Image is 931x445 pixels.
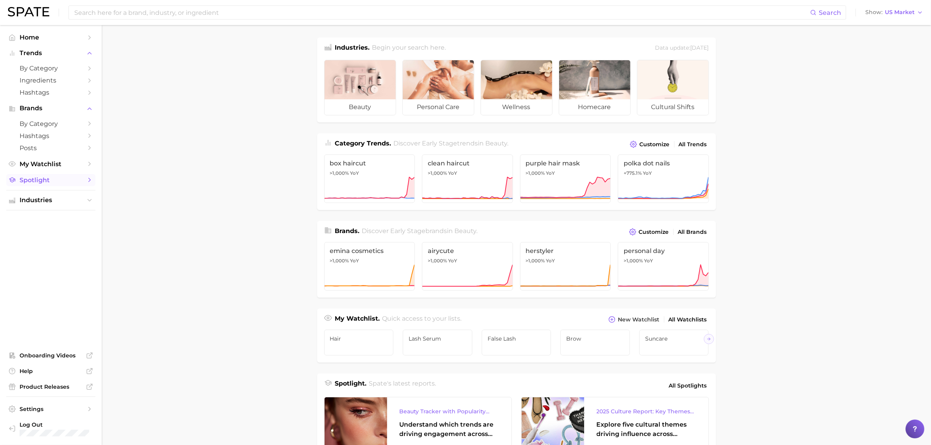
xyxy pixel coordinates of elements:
a: All Spotlights [667,379,709,392]
div: Data update: [DATE] [655,43,709,54]
span: My Watchlist [20,160,82,168]
a: False Lash [482,330,551,355]
a: airycute>1,000% YoY [422,242,513,291]
span: by Category [20,120,82,127]
button: Brands [6,102,95,114]
a: herstyler>1,000% YoY [520,242,611,291]
span: cultural shifts [637,99,709,115]
a: Posts [6,142,95,154]
span: >1,000% [330,258,349,264]
span: Hashtags [20,89,82,96]
a: Spotlight [6,174,95,186]
button: Scroll Right [704,334,714,344]
span: Product Releases [20,383,82,390]
span: Settings [20,406,82,413]
a: Hashtags [6,130,95,142]
span: airycute [428,247,507,255]
a: cultural shifts [637,60,709,115]
span: Customize [640,141,670,148]
a: All Trends [677,139,709,150]
button: Customize [627,226,671,237]
a: wellness [481,60,553,115]
a: Onboarding Videos [6,350,95,361]
span: Show [865,10,883,14]
a: beauty [324,60,396,115]
span: Brow [566,336,624,342]
span: Brands [20,105,82,112]
span: Help [20,368,82,375]
a: Home [6,31,95,43]
a: box haircut>1,000% YoY [324,154,415,203]
span: beauty [454,227,476,235]
span: Search [819,9,841,16]
span: YoY [448,170,457,176]
span: US Market [885,10,915,14]
span: >1,000% [428,258,447,264]
span: Suncare [645,336,703,342]
span: herstyler [526,247,605,255]
span: Brands . [335,227,360,235]
span: False Lash [488,336,545,342]
span: emina cosmetics [330,247,409,255]
span: polka dot nails [624,160,703,167]
span: YoY [448,258,457,264]
input: Search here for a brand, industry, or ingredient [74,6,810,19]
h2: Begin your search here. [372,43,446,54]
span: >1,000% [526,170,545,176]
span: Industries [20,197,82,204]
span: >1,000% [624,258,643,264]
a: Suncare [639,330,709,355]
span: homecare [559,99,630,115]
a: homecare [559,60,631,115]
a: Log out. Currently logged in with e-mail mzreik@lashcoholding.com. [6,419,95,439]
h2: Quick access to your lists. [382,314,461,325]
span: personal day [624,247,703,255]
span: beauty [485,140,507,147]
span: Onboarding Videos [20,352,82,359]
span: Hair [330,336,388,342]
span: Spotlight [20,176,82,184]
span: box haircut [330,160,409,167]
span: All Spotlights [669,381,707,390]
a: Ingredients [6,74,95,86]
span: >1,000% [526,258,545,264]
span: All Watchlists [669,316,707,323]
div: Explore five cultural themes driving influence across beauty, food, and pop culture. [597,420,696,439]
span: YoY [350,258,359,264]
span: Customize [639,229,669,235]
span: YoY [643,170,652,176]
a: personal care [402,60,474,115]
a: personal day>1,000% YoY [618,242,709,291]
a: My Watchlist [6,158,95,170]
button: Customize [628,139,671,150]
span: All Trends [679,141,707,148]
span: Lash Serum [409,336,466,342]
span: Posts [20,144,82,152]
span: Hashtags [20,132,82,140]
h1: Spotlight. [335,379,367,392]
button: Trends [6,47,95,59]
span: Home [20,34,82,41]
span: All Brands [678,229,707,235]
span: YoY [546,258,555,264]
span: personal care [403,99,474,115]
span: New Watchlist [618,316,660,323]
a: Hair [324,330,394,355]
a: clean haircut>1,000% YoY [422,154,513,203]
div: Beauty Tracker with Popularity Index [400,407,499,416]
button: ShowUS Market [863,7,925,18]
span: beauty [325,99,396,115]
button: Industries [6,194,95,206]
a: Help [6,365,95,377]
a: emina cosmetics>1,000% YoY [324,242,415,291]
a: All Brands [676,227,709,237]
span: Category Trends . [335,140,391,147]
span: Trends [20,50,82,57]
a: by Category [6,118,95,130]
a: Settings [6,403,95,415]
span: wellness [481,99,552,115]
a: Hashtags [6,86,95,99]
a: Lash Serum [403,330,472,355]
span: +775.1% [624,170,642,176]
img: SPATE [8,7,49,16]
